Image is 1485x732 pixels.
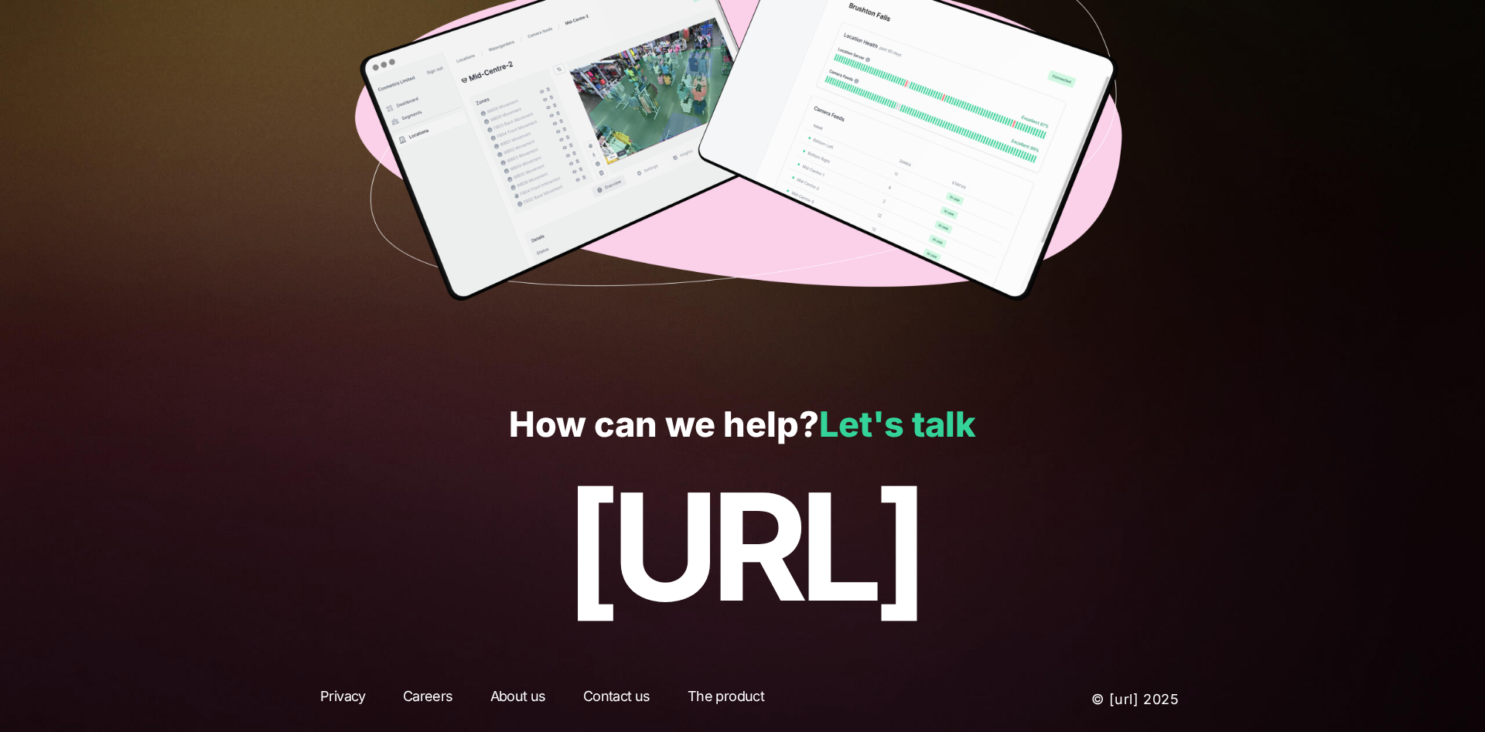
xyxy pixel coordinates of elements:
p: [URL] [46,463,1439,630]
a: Careers [389,686,467,713]
a: The product [674,686,778,713]
a: Privacy [306,686,380,713]
a: Contact us [569,686,664,713]
a: Let's talk [819,403,976,445]
p: © [URL] 2025 [961,686,1179,713]
a: About us [476,686,560,713]
p: How can we help? [46,405,1439,444]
